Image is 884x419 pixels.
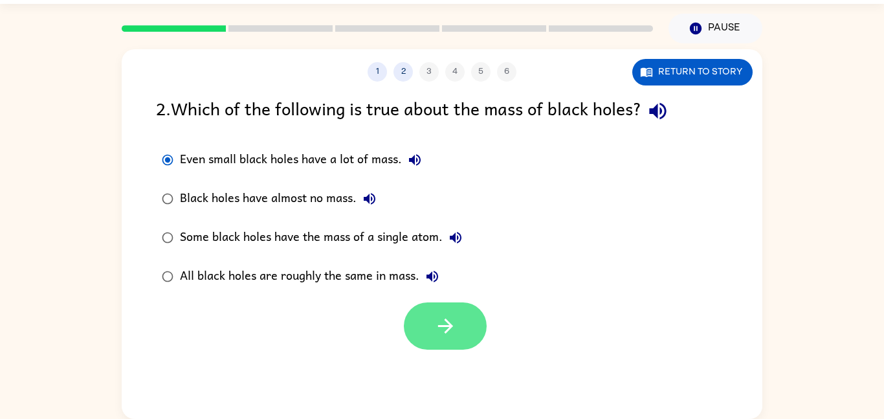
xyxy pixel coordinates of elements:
[393,62,413,82] button: 2
[180,186,382,212] div: Black holes have almost no mass.
[632,59,753,85] button: Return to story
[180,147,428,173] div: Even small black holes have a lot of mass.
[357,186,382,212] button: Black holes have almost no mass.
[419,264,445,289] button: All black holes are roughly the same in mass.
[180,264,445,289] div: All black holes are roughly the same in mass.
[180,225,469,251] div: Some black holes have the mass of a single atom.
[669,14,762,43] button: Pause
[443,225,469,251] button: Some black holes have the mass of a single atom.
[156,95,728,128] div: 2 . Which of the following is true about the mass of black holes?
[402,147,428,173] button: Even small black holes have a lot of mass.
[368,62,387,82] button: 1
